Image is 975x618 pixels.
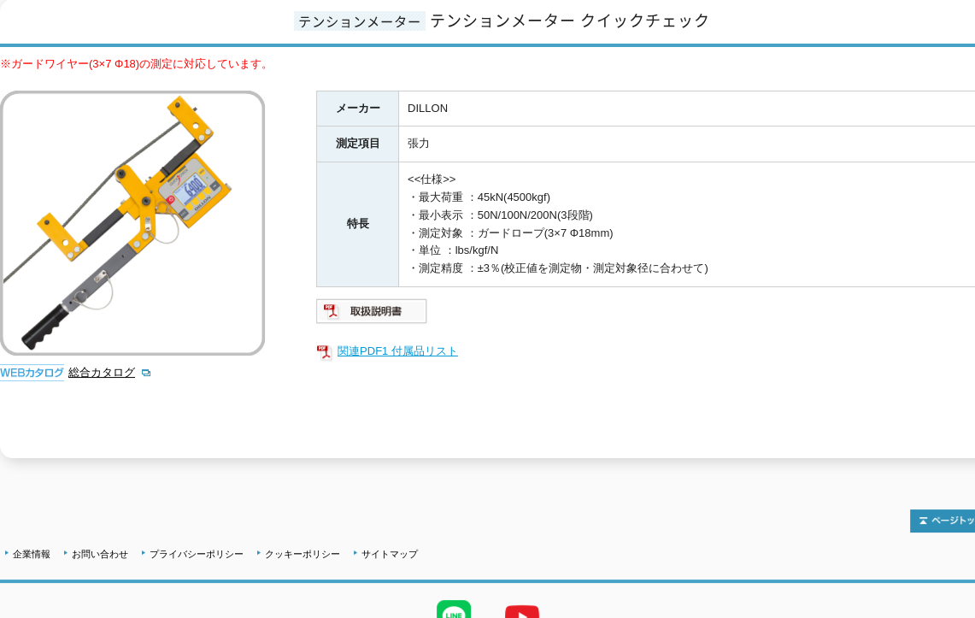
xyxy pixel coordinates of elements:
[265,549,340,559] a: クッキーポリシー
[361,549,418,559] a: サイトマップ
[150,549,244,559] a: プライバシーポリシー
[294,11,426,31] span: テンションメーター
[317,162,399,287] th: 特長
[72,549,128,559] a: お問い合わせ
[317,127,399,162] th: 測定項目
[316,297,428,325] img: 取扱説明書
[430,9,710,32] span: テンションメーター クイックチェック
[317,91,399,127] th: メーカー
[316,309,428,321] a: 取扱説明書
[13,549,50,559] a: 企業情報
[68,366,152,379] a: 総合カタログ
